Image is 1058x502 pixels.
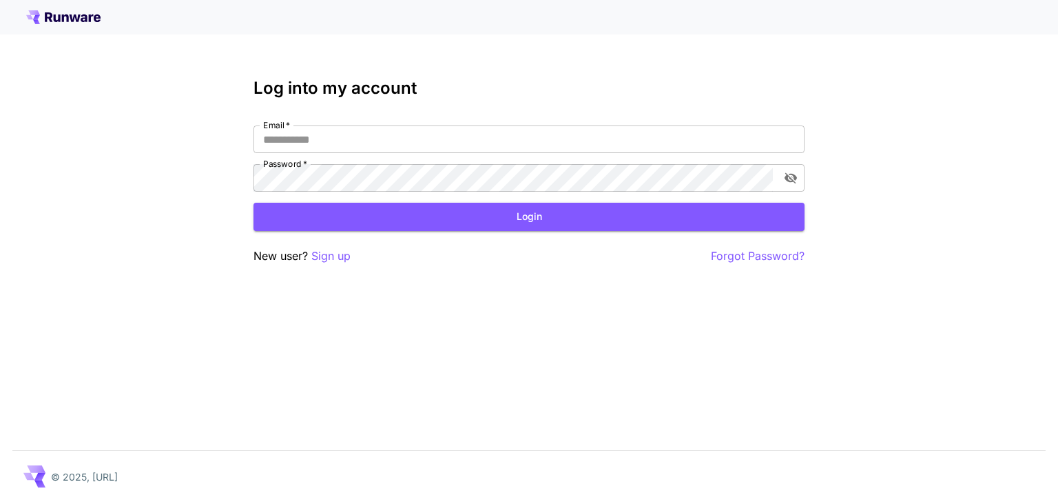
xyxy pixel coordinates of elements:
[263,119,290,131] label: Email
[263,158,307,170] label: Password
[311,248,351,265] button: Sign up
[711,248,805,265] button: Forgot Password?
[253,203,805,231] button: Login
[253,248,351,265] p: New user?
[51,470,118,484] p: © 2025, [URL]
[778,165,803,190] button: toggle password visibility
[253,79,805,98] h3: Log into my account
